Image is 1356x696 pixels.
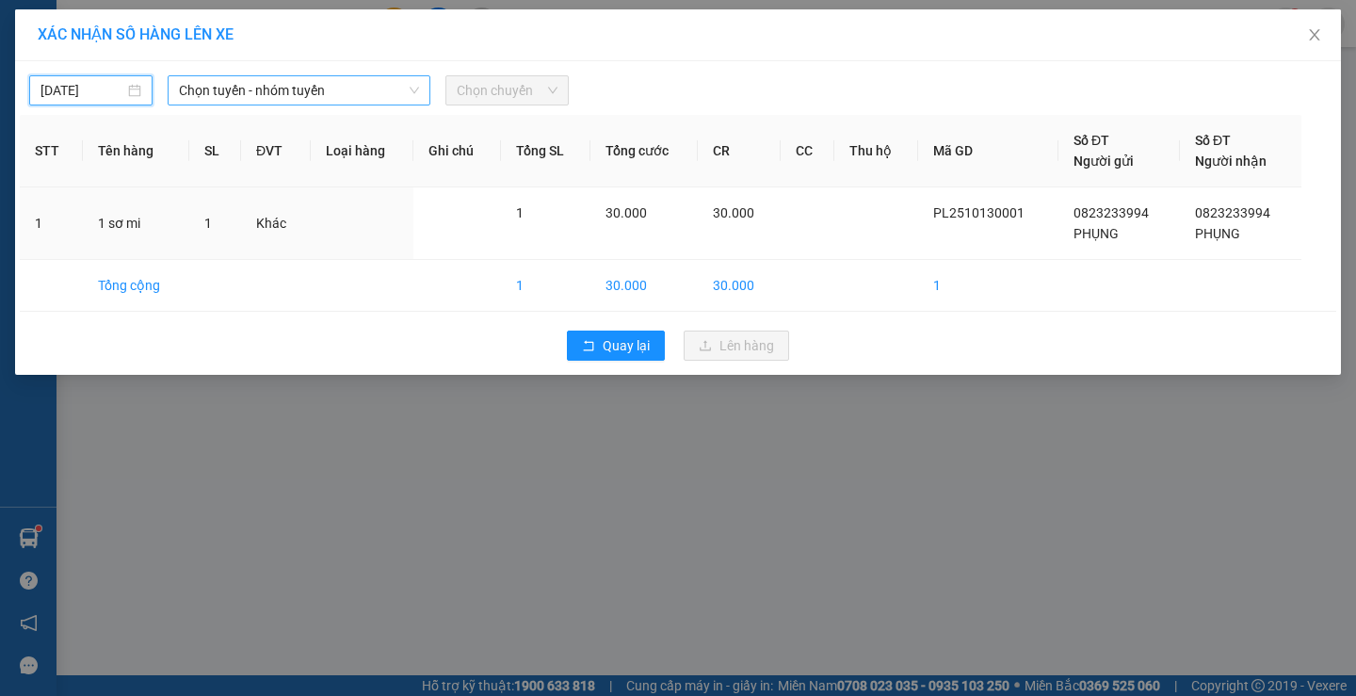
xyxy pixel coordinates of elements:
[1307,27,1322,42] span: close
[781,115,835,187] th: CC
[1073,133,1109,148] span: Số ĐT
[204,216,212,231] span: 1
[590,260,698,312] td: 30.000
[567,331,665,361] button: rollbackQuay lại
[501,115,591,187] th: Tổng SL
[1195,226,1240,241] span: PHỤNG
[684,331,789,361] button: uploadLên hàng
[1195,205,1270,220] span: 0823233994
[1073,154,1134,169] span: Người gửi
[20,115,83,187] th: STT
[582,339,595,354] span: rollback
[241,187,311,260] td: Khác
[83,187,189,260] td: 1 sơ mi
[83,260,189,312] td: Tổng cộng
[409,85,420,96] span: down
[179,76,419,105] span: Chọn tuyến - nhóm tuyến
[108,69,123,84] span: phone
[241,115,311,187] th: ĐVT
[108,45,123,60] span: environment
[83,115,189,187] th: Tên hàng
[8,65,359,89] li: 02839.63.63.63
[1073,205,1149,220] span: 0823233994
[311,115,413,187] th: Loại hàng
[698,260,781,312] td: 30.000
[8,118,255,149] b: GỬI : VP Phước Long
[40,80,124,101] input: 13/10/2025
[1288,9,1341,62] button: Close
[603,335,650,356] span: Quay lại
[8,41,359,65] li: 85 [PERSON_NAME]
[834,115,918,187] th: Thu hộ
[590,115,698,187] th: Tổng cước
[38,25,234,43] span: XÁC NHẬN SỐ HÀNG LÊN XE
[713,205,754,220] span: 30.000
[1195,133,1231,148] span: Số ĐT
[501,260,591,312] td: 1
[516,205,524,220] span: 1
[1195,154,1267,169] span: Người nhận
[698,115,781,187] th: CR
[605,205,647,220] span: 30.000
[918,260,1058,312] td: 1
[108,12,266,36] b: [PERSON_NAME]
[413,115,500,187] th: Ghi chú
[918,115,1058,187] th: Mã GD
[1073,226,1119,241] span: PHỤNG
[457,76,557,105] span: Chọn chuyến
[189,115,241,187] th: SL
[20,187,83,260] td: 1
[933,205,1025,220] span: PL2510130001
